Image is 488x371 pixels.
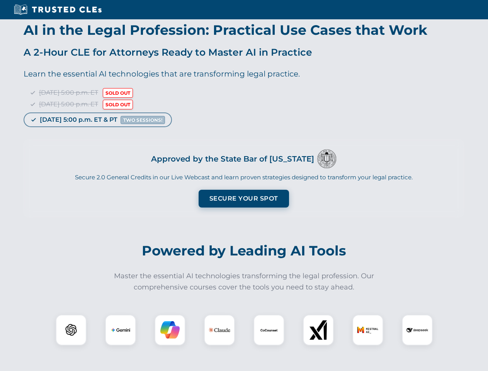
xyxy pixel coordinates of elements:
h2: Powered by Leading AI Tools [30,237,458,264]
span: [DATE] 5:00 p.m. ET [39,100,98,108]
h3: Approved by the State Bar of [US_STATE] [151,152,314,166]
p: Learn the essential AI technologies that are transforming legal practice. [24,68,464,80]
div: Mistral AI [352,315,383,345]
div: Claude [204,315,235,345]
img: Claude Logo [209,319,230,341]
p: Secure 2.0 General Credits in our Live Webcast and learn proven strategies designed to transform ... [33,173,454,182]
div: xAI [303,315,334,345]
img: DeepSeek Logo [406,319,428,341]
p: A 2-Hour CLE for Attorneys Ready to Master AI in Practice [24,44,464,60]
span: SOLD OUT [103,100,133,109]
img: Gemini Logo [111,320,130,340]
div: DeepSeek [402,315,433,345]
img: Copilot Logo [160,320,180,340]
h1: AI in the Legal Profession: Practical Use Cases that Work [24,23,464,37]
img: Logo [317,149,337,168]
span: SOLD OUT [103,88,133,98]
img: ChatGPT Logo [60,319,82,341]
img: CoCounsel Logo [259,320,279,340]
div: CoCounsel [253,315,284,345]
div: Copilot [155,315,185,345]
img: Trusted CLEs [12,4,104,15]
div: ChatGPT [56,315,87,345]
span: [DATE] 5:00 p.m. ET [39,89,98,96]
img: Mistral AI Logo [357,319,379,341]
img: xAI Logo [309,320,328,340]
p: Master the essential AI technologies transforming the legal profession. Our comprehensive courses... [109,271,379,293]
button: Secure Your Spot [199,190,289,208]
div: Gemini [105,315,136,345]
